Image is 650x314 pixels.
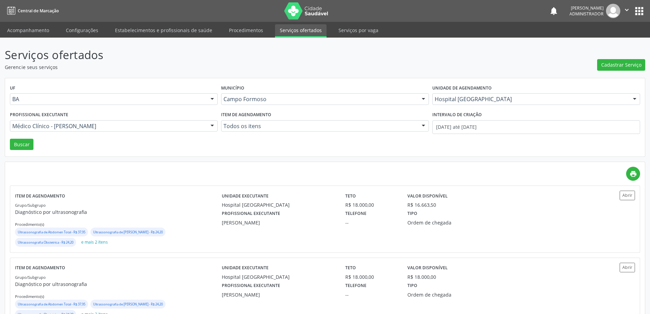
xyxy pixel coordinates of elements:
label: Telefone [345,281,366,291]
a: Estabelecimentos e profissionais de saúde [110,24,217,36]
span: Administrador [569,11,604,17]
label: Tipo [407,208,417,219]
label: Valor disponível [407,191,448,201]
button:  [620,4,633,18]
label: Intervalo de criação [432,110,482,120]
label: Teto [345,191,356,201]
p: Gerencie seus serviços [5,64,453,71]
p: Serviços ofertados [5,46,453,64]
a: Acompanhamento [2,24,54,36]
label: Item de agendamento [15,191,65,201]
button: notifications [549,6,559,16]
a: print [626,167,640,181]
a: Serviços ofertados [275,24,327,38]
small: Grupo/Subgrupo [15,203,46,208]
div: R$ 18.000,00 [345,201,398,208]
div: R$ 18.000,00 [345,273,398,281]
label: Unidade executante [222,191,269,201]
small: Procedimento(s) [15,294,44,299]
div: R$ 16.663,50 [407,201,436,208]
small: Ultrassonografia de [PERSON_NAME] - R$ 24,20 [93,230,163,234]
label: Tipo [407,281,417,291]
span: Todos os itens [223,123,415,129]
div: -- [345,219,398,226]
a: Central de Marcação [5,5,59,16]
label: UF [10,83,15,94]
button: e mais 2 itens [78,238,111,247]
input: Selecione um intervalo [432,120,640,134]
span: Cadastrar Serviço [601,61,641,68]
img: img [606,4,620,18]
span: Hospital [GEOGRAPHIC_DATA] [435,96,626,103]
span: BA [12,96,204,103]
label: Profissional executante [10,110,68,120]
small: Ultrassonografia de Abdomen Total - R$ 37,95 [18,230,85,234]
label: Profissional executante [222,281,280,291]
div: R$ 18.000,00 [407,273,436,281]
p: Diagnóstico por ultrasonografia [15,281,222,288]
div: [PERSON_NAME] [222,219,336,226]
small: Procedimento(s) [15,222,44,227]
div: [PERSON_NAME] [222,291,336,298]
button: apps [633,5,645,17]
button: Buscar [10,139,33,150]
label: Unidade de agendamento [432,83,492,94]
p: Diagnóstico por ultrasonografia [15,208,222,216]
a: Configurações [61,24,103,36]
small: Grupo/Subgrupo [15,275,46,280]
label: Item de agendamento [221,110,271,120]
button: Abrir [620,263,635,272]
div: Hospital [GEOGRAPHIC_DATA] [222,201,336,208]
div: Hospital [GEOGRAPHIC_DATA] [222,273,336,281]
small: Ultrassonografia de Abdomen Total - R$ 37,95 [18,302,85,306]
button: Abrir [620,191,635,200]
i: print [630,170,637,178]
div: -- [345,291,398,298]
label: Teto [345,263,356,273]
span: Médico Clínico - [PERSON_NAME] [12,123,204,129]
label: Município [221,83,244,94]
button: Cadastrar Serviço [597,59,645,71]
div: [PERSON_NAME] [569,5,604,11]
label: Unidade executante [222,263,269,273]
div: Ordem de chegada [407,219,491,226]
label: Telefone [345,208,366,219]
span: Central de Marcação [18,8,59,14]
a: Serviços por vaga [334,24,383,36]
label: Profissional executante [222,208,280,219]
label: Item de agendamento [15,263,65,273]
a: Procedimentos [224,24,268,36]
label: Valor disponível [407,263,448,273]
i:  [623,6,631,14]
span: Campo Formoso [223,96,415,103]
small: Ultrassonografia Obstetrica - R$ 24,20 [18,240,73,245]
small: Ultrassonografia de [PERSON_NAME] - R$ 24,20 [93,302,163,306]
div: Ordem de chegada [407,291,491,298]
